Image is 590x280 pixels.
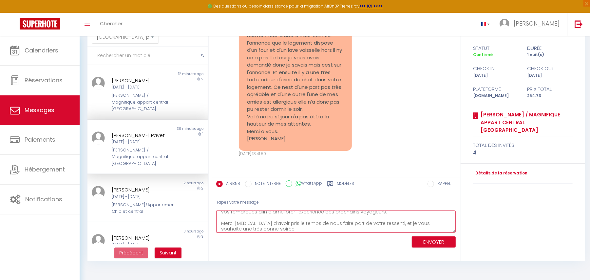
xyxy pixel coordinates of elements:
div: 4 [473,149,573,157]
img: ... [92,77,105,90]
img: ... [92,234,105,247]
div: [PERSON_NAME]/Appartement Chic et central [112,202,173,215]
img: ... [92,186,105,199]
div: [DOMAIN_NAME] [469,93,523,99]
label: Modèles [337,181,354,189]
span: Suivant [160,250,177,256]
div: Prix total [523,85,577,93]
div: Tapez votre message [216,194,456,210]
div: [DATE] - [DATE] [112,194,173,200]
span: 3 [201,234,203,239]
div: [PERSON_NAME] [112,234,173,242]
div: [PERSON_NAME] / Magnifique appart central [GEOGRAPHIC_DATA] [112,147,173,167]
button: Previous [114,248,148,259]
div: 12 minutes ago [147,71,207,77]
div: 3 hours ago [147,229,207,234]
span: 2 [201,186,203,191]
div: [DATE] - [DATE] [112,84,173,90]
img: logout [575,20,583,28]
button: ENVOYER [412,236,456,248]
div: [DATE] - [DATE] [112,242,173,248]
button: Next [155,248,181,259]
span: Messages [25,106,54,114]
img: ... [500,19,509,29]
div: [PERSON_NAME] [112,186,173,194]
div: [PERSON_NAME] / Magnifique appart central [GEOGRAPHIC_DATA] [112,92,173,112]
span: Réservations [25,76,63,84]
span: Calendriers [25,46,58,54]
span: Chercher [100,20,123,27]
a: >>> ICI <<<< [360,3,383,9]
label: WhatsApp [292,180,322,188]
span: Notifications [25,195,62,203]
a: Détails de la réservation [473,170,527,176]
div: [DATE] - [DATE] [112,139,173,145]
div: 30 minutes ago [147,126,207,131]
div: check in [469,65,523,72]
span: [PERSON_NAME] [514,19,560,28]
div: [DATE] 18:41:50 [239,151,352,157]
div: 2 hours ago [147,181,207,186]
div: Plateforme [469,85,523,93]
img: Super Booking [20,18,60,30]
span: Confirmé [473,52,493,57]
pre: Bonsoir Je vous fais un retour de notre séjour. Nous avons apprécié la localisation, mais quelque... [247,2,344,143]
img: ... [92,131,105,145]
div: [DATE] [469,72,523,79]
div: [PERSON_NAME] Payet [112,131,173,139]
label: AIRBNB [223,181,240,188]
label: RAPPEL [434,181,451,188]
div: 1 nuit(s) [523,52,577,58]
label: NOTE INTERNE [252,181,281,188]
div: total des invités [473,141,573,149]
div: 254.73 [523,93,577,99]
div: check out [523,65,577,72]
div: [PERSON_NAME] [112,77,173,85]
a: [PERSON_NAME] / Magnifique appart central [GEOGRAPHIC_DATA] [478,111,573,134]
div: statut [469,44,523,52]
span: 2 [201,77,203,82]
span: Précédent [119,250,143,256]
span: Hébergement [25,165,65,173]
input: Rechercher un mot clé [87,47,208,65]
div: durée [523,44,577,52]
a: ... [PERSON_NAME] [495,13,568,36]
a: Chercher [95,13,127,36]
span: Paiements [25,135,55,144]
div: [DATE] [523,72,577,79]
